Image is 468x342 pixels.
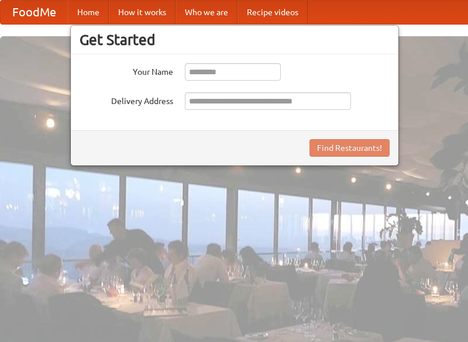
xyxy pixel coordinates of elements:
a: Who we are [175,1,238,24]
a: FoodMe [1,1,68,24]
h3: Get Started [80,31,390,49]
label: Delivery Address [80,92,173,107]
label: Your Name [80,63,173,78]
a: How it works [109,1,175,24]
a: Recipe videos [238,1,308,24]
button: Find Restaurants! [309,139,390,157]
a: Home [68,1,109,24]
